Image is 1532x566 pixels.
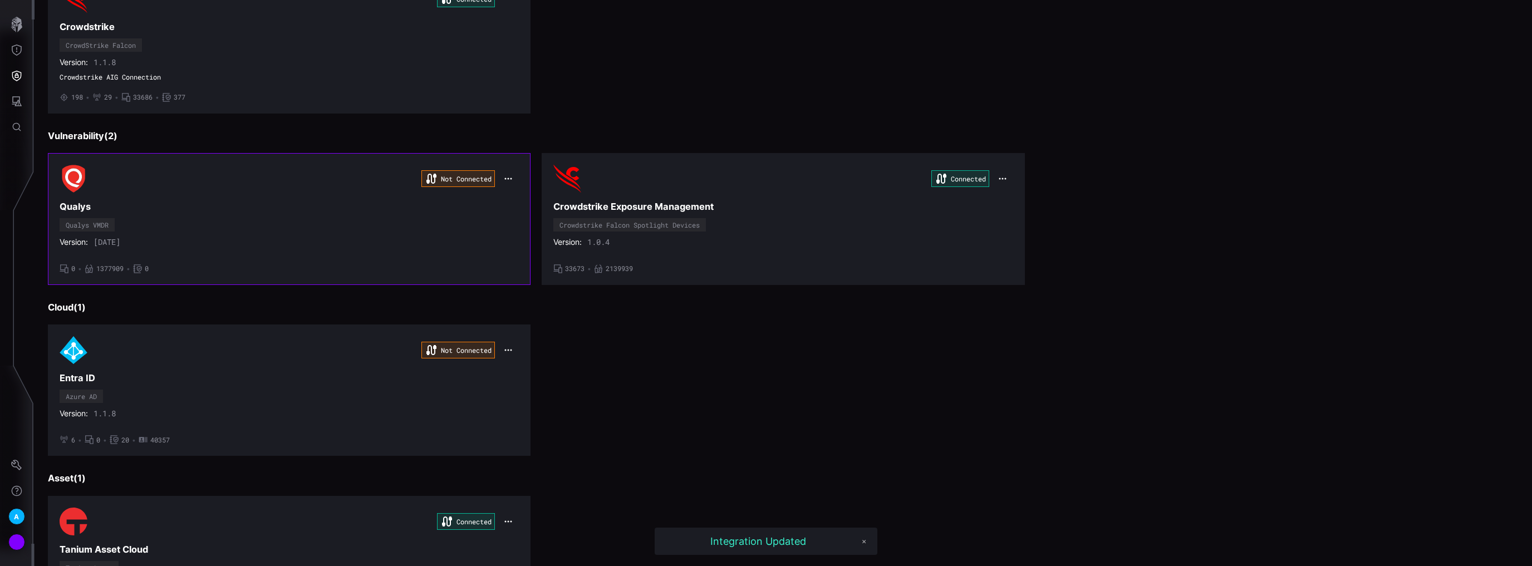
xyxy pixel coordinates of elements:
[103,436,107,445] span: •
[145,264,149,273] span: 0
[60,165,87,193] img: Qualys VMDR
[71,436,75,445] span: 6
[104,93,112,102] span: 29
[71,264,75,273] span: 0
[66,42,136,48] div: CrowdStrike Falcon
[94,408,116,419] span: 1.1.8
[553,201,1013,213] h3: Crowdstrike Exposure Management
[60,201,519,213] h3: Qualys
[60,408,88,419] span: Version:
[587,264,591,273] span: •
[133,93,153,102] span: 33686
[565,264,585,273] span: 33673
[14,511,19,523] span: A
[78,264,82,273] span: •
[606,264,633,273] span: 2139939
[78,436,82,445] span: •
[60,336,87,364] img: Azure AD
[48,473,1519,484] h3: Asset ( 1 )
[710,535,806,548] div: Integration Updated
[115,93,119,102] span: •
[174,93,185,102] span: 377
[60,508,87,535] img: Tanium Asset
[931,170,989,187] div: Connected
[66,393,97,400] div: Azure AD
[421,342,495,358] div: Not Connected
[96,436,100,445] span: 0
[587,237,610,247] span: 1.0.4
[48,130,1519,142] h3: Vulnerability ( 2 )
[60,544,519,555] h3: Tanium Asset Cloud
[121,436,129,445] span: 20
[94,57,116,67] span: 1.1.8
[155,93,159,102] span: •
[553,165,581,193] img: Crowdstrike Falcon Spotlight Devices
[60,237,88,247] span: Version:
[86,93,90,102] span: •
[856,534,872,549] button: ✕
[132,436,136,445] span: •
[96,264,124,273] span: 1377909
[48,302,1519,313] h3: Cloud ( 1 )
[1,504,33,529] button: A
[421,170,495,187] div: Not Connected
[559,222,700,228] div: Crowdstrike Falcon Spotlight Devices
[126,264,130,273] span: •
[60,57,88,67] span: Version:
[60,21,519,33] h3: Crowdstrike
[60,73,519,82] span: Crowdstrike AIG Connection
[71,93,83,102] span: 198
[94,237,120,247] span: [DATE]
[437,513,495,530] div: Connected
[60,372,519,384] h3: Entra ID
[66,222,109,228] div: Qualys VMDR
[150,436,170,445] span: 40357
[553,237,582,247] span: Version:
